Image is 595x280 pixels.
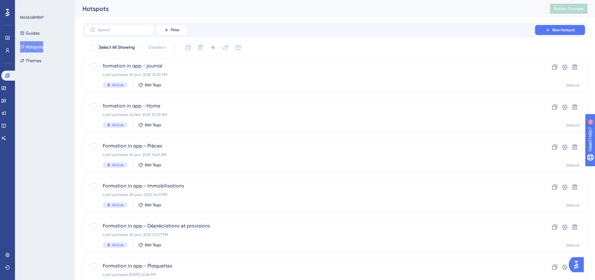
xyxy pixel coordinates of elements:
span: Active [112,162,123,167]
button: Deselect [143,42,171,53]
div: Last Updated: 20 janv. 2025 04:11 PM [103,192,517,197]
div: Last Updated: 15 janv. 2025 10:30 PM [103,72,517,77]
button: Publish Changes [550,4,588,14]
div: Last Updated: [DATE] 12:08 PM [103,272,517,277]
div: Default [566,243,580,248]
button: Themes [20,55,41,66]
span: Filter [171,27,180,32]
button: Hotspots [20,41,43,52]
span: Edit Tags [145,162,161,167]
span: Edit Tags [145,242,161,247]
span: New Hotspot [552,27,575,32]
div: Default [566,123,580,128]
span: Edit Tags [145,82,161,87]
span: Active [112,202,123,207]
span: Active [112,82,123,87]
div: Default [566,163,580,168]
span: formation in app - journal [103,62,517,70]
span: Edit Tags [145,122,161,127]
div: Last Updated: 16 janv. 2025 11:40 AM [103,152,517,157]
span: Formation in app - Plaquettes [103,262,517,270]
span: Active [112,122,123,127]
div: ENGAGEMENT [20,15,44,20]
span: Need Help? [15,2,39,9]
button: Filter [156,25,187,35]
span: Active [112,242,123,247]
button: Guides [20,27,40,39]
input: Search [98,28,148,32]
div: Last Updated: 24 févr. 2025 10:20 AM [103,112,517,117]
span: Formation in app - Immobilisations [103,182,517,190]
span: Publish Changes [554,6,584,11]
div: Default [566,83,580,88]
iframe: UserGuiding AI Assistant Launcher [569,255,588,274]
span: Formation in app - Pièces [103,142,517,150]
span: Edit Tags [145,202,161,207]
button: Edit Tags [138,82,161,87]
div: 9+ [42,3,46,8]
span: Select All Showing [99,44,135,51]
div: Last Updated: 10 janv. 2025 07:07 PM [103,232,517,237]
button: Edit Tags [138,162,161,167]
button: Edit Tags [138,122,161,127]
div: Hotspots [82,4,534,13]
span: Deselect [148,44,166,51]
div: Default [566,203,580,208]
button: Edit Tags [138,202,161,207]
button: Edit Tags [138,242,161,247]
span: Formation in app - Dépréciations et provisions [103,222,517,230]
span: formation in app - Home [103,102,517,110]
button: New Hotspot [535,25,585,35]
